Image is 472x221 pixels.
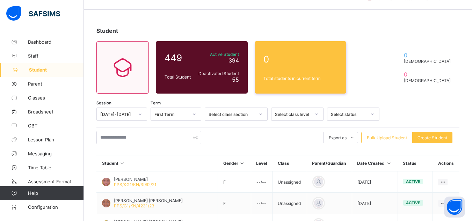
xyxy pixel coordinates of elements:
th: Class [273,155,307,171]
span: CBT [28,123,84,128]
td: F [218,193,251,214]
span: Messaging [28,151,84,156]
span: 0 [263,54,338,65]
div: Select status [331,112,366,117]
span: PPS/KG1/KN/3992/21 [114,182,157,187]
th: Status [398,155,433,171]
span: Student [29,67,84,73]
td: --/-- [251,193,273,214]
th: Level [251,155,273,171]
span: Staff [28,53,84,59]
span: Export as [329,135,347,140]
td: F [218,171,251,193]
span: Help [28,190,83,196]
span: PPS/G1/KN/4231/23 [114,203,154,208]
span: Configuration [28,204,83,210]
div: Select class level [275,112,311,117]
div: [DATE]-[DATE] [100,112,134,117]
td: Unassigned [273,193,307,214]
td: [DATE] [352,171,398,193]
span: Parent [28,81,84,87]
span: Assessment Format [28,179,84,184]
td: Unassigned [273,171,307,193]
td: --/-- [251,171,273,193]
span: Time Table [28,165,84,170]
span: Active Student [197,52,239,57]
th: Parent/Guardian [307,155,352,171]
span: 449 [165,52,194,63]
span: Lesson Plan [28,137,84,142]
i: Sort in Ascending Order [119,161,125,166]
td: [DATE] [352,193,398,214]
span: Bulk Upload Student [367,135,407,140]
span: active [406,200,420,205]
span: [PERSON_NAME] [114,177,157,182]
span: 394 [228,57,239,64]
span: Create Student [417,135,447,140]
span: Broadsheet [28,109,84,115]
span: [PERSON_NAME] [PERSON_NAME] [114,198,183,203]
th: Date Created [352,155,398,171]
span: 0 [404,52,451,59]
span: active [406,179,420,184]
span: Total students in current term [263,76,338,81]
span: [DEMOGRAPHIC_DATA] [404,59,451,64]
span: Classes [28,95,84,101]
span: 0 [404,71,451,78]
span: [DEMOGRAPHIC_DATA] [404,78,451,83]
th: Actions [433,155,459,171]
span: Term [151,101,161,105]
button: Open asap [444,197,465,218]
i: Sort in Ascending Order [239,161,245,166]
th: Gender [218,155,251,171]
div: First Term [154,112,188,117]
div: Total Student [163,73,195,81]
div: Select class section [209,112,255,117]
i: Sort in Ascending Order [386,161,392,166]
span: Dashboard [28,39,84,45]
span: Deactivated Student [197,71,239,76]
span: Student [96,27,118,34]
span: 55 [232,76,239,83]
span: Session [96,101,111,105]
img: safsims [6,6,60,21]
th: Student [97,155,218,171]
